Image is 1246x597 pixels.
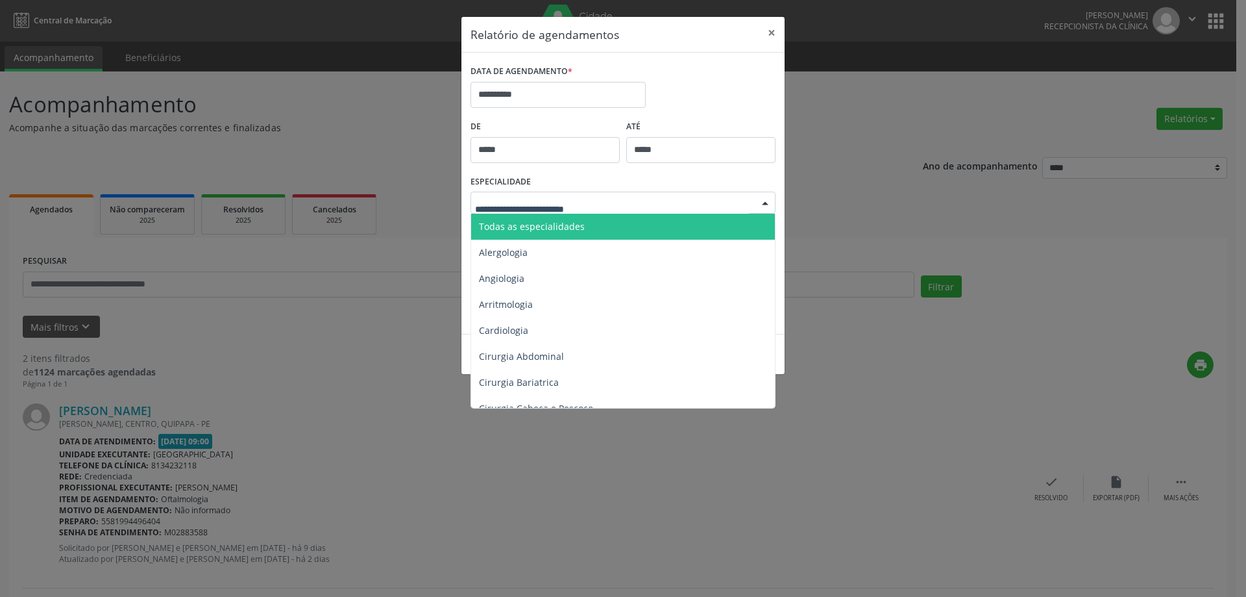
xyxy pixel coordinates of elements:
[479,324,528,337] span: Cardiologia
[479,220,585,233] span: Todas as especialidades
[470,26,619,43] h5: Relatório de agendamentos
[470,172,531,192] label: ESPECIALIDADE
[759,17,785,49] button: Close
[479,402,593,414] span: Cirurgia Cabeça e Pescoço
[479,272,524,285] span: Angiologia
[479,298,533,311] span: Arritmologia
[626,117,776,137] label: ATÉ
[479,350,564,362] span: Cirurgia Abdominal
[470,62,572,82] label: DATA DE AGENDAMENTO
[470,117,620,137] label: De
[479,246,528,259] span: Alergologia
[479,376,559,388] span: Cirurgia Bariatrica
